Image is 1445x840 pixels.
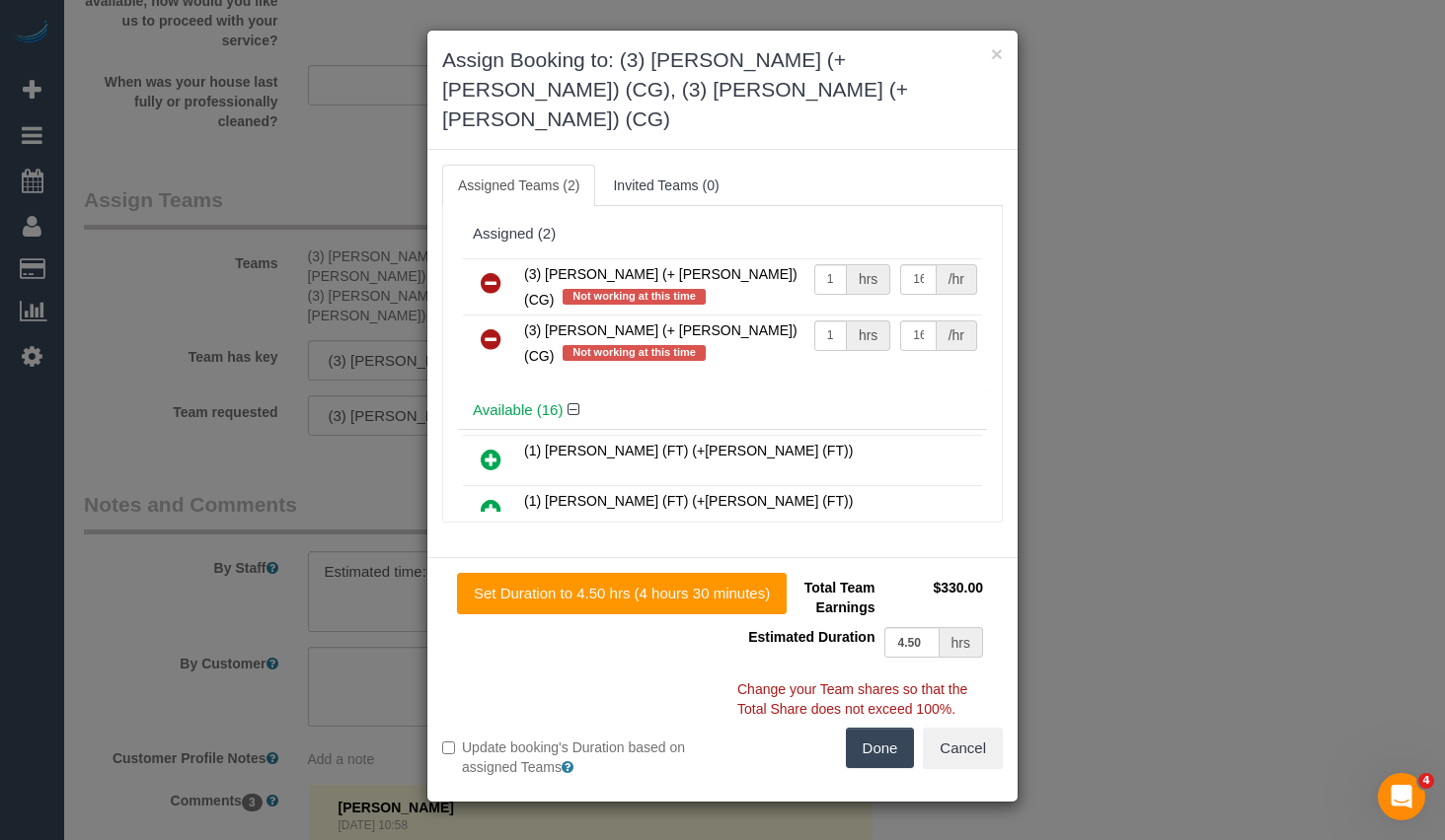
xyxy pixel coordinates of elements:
td: Total Team Earnings [737,573,879,622]
div: hrs [847,320,890,351]
span: (1) [PERSON_NAME] (FT) (+[PERSON_NAME] (FT)) [524,493,853,509]
span: (3) [PERSON_NAME] (+ [PERSON_NAME]) (CG) [524,266,798,308]
span: Not working at this time [563,345,706,361]
div: Assigned (2) [473,226,972,243]
span: Estimated Duration [748,629,875,645]
span: 4 [1418,773,1434,789]
button: Cancel [923,728,1003,769]
h3: Assign Booking to: (3) [PERSON_NAME] (+ [PERSON_NAME]) (CG), (3) [PERSON_NAME] (+ [PERSON_NAME]) ... [442,45,1003,134]
iframe: Intercom live chat [1378,773,1425,820]
span: (3) [PERSON_NAME] (+ [PERSON_NAME]) (CG) [524,322,798,364]
button: Done [846,728,915,769]
button: Set Duration to 4.50 hrs (4 hours 30 minutes) [457,573,787,614]
div: hrs [847,264,890,295]
div: /hr [937,320,977,351]
a: Invited Teams (0) [597,165,734,206]
h4: Available (16) [473,402,972,419]
span: (1) [PERSON_NAME] (FT) (+[PERSON_NAME] (FT)) [524,443,853,458]
label: Update booking's Duration based on assigned Teams [442,737,708,777]
div: hrs [940,627,983,658]
td: $330.00 [879,573,988,622]
button: × [991,43,1003,64]
input: Update booking's Duration based on assigned Teams [442,741,455,754]
span: Not working at this time [563,289,706,305]
a: Assigned Teams (2) [442,165,595,206]
div: /hr [937,264,977,295]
